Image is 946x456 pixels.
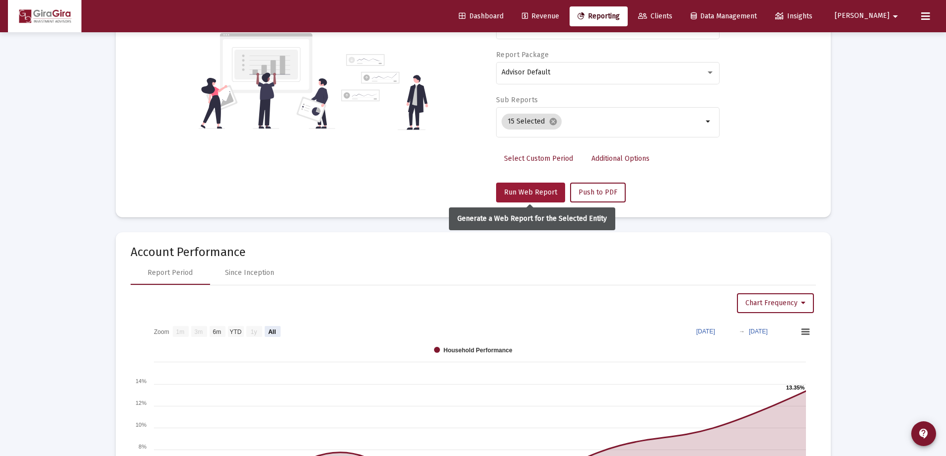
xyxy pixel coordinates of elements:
img: reporting-alt [341,54,428,130]
img: reporting [199,32,335,130]
mat-icon: contact_support [918,428,930,440]
span: Additional Options [591,154,650,163]
span: Push to PDF [579,188,617,196]
span: Insights [775,12,812,20]
label: Sub Reports [496,96,538,104]
span: Dashboard [459,12,504,20]
text: 13.35% [786,385,805,391]
span: Select Custom Period [504,154,573,163]
img: Dashboard [15,6,74,26]
text: Zoom [154,328,169,335]
a: Dashboard [451,6,511,26]
a: Reporting [570,6,628,26]
button: [PERSON_NAME] [823,6,913,26]
button: Push to PDF [570,183,626,202]
text: 6m [213,328,221,335]
text: 10% [135,422,146,428]
text: 8% [139,444,146,450]
span: Clients [638,12,672,20]
span: Data Management [691,12,757,20]
label: Report Package [496,51,549,59]
text: [DATE] [749,328,768,335]
div: Since Inception [225,268,274,278]
mat-chip-list: Selection [502,112,703,131]
button: Run Web Report [496,183,565,202]
mat-icon: arrow_drop_down [703,116,715,128]
text: Household Performance [443,347,512,354]
span: Revenue [522,12,559,20]
div: Report Period [147,268,193,278]
text: 1y [250,328,257,335]
button: Chart Frequency [737,293,814,313]
text: 3m [194,328,203,335]
mat-icon: cancel [549,117,558,126]
a: Insights [767,6,820,26]
text: 12% [135,400,146,406]
text: [DATE] [696,328,715,335]
mat-chip: 15 Selected [502,114,562,130]
a: Data Management [683,6,765,26]
mat-card-title: Account Performance [131,247,816,257]
span: Advisor Default [502,68,550,76]
span: Reporting [578,12,620,20]
span: Chart Frequency [745,299,805,307]
span: Run Web Report [504,188,557,196]
span: [PERSON_NAME] [835,12,889,20]
text: 14% [135,378,146,384]
text: All [268,328,276,335]
a: Clients [630,6,680,26]
mat-icon: arrow_drop_down [889,6,901,26]
text: 1m [176,328,184,335]
text: YTD [229,328,241,335]
a: Revenue [514,6,567,26]
text: → [739,328,745,335]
